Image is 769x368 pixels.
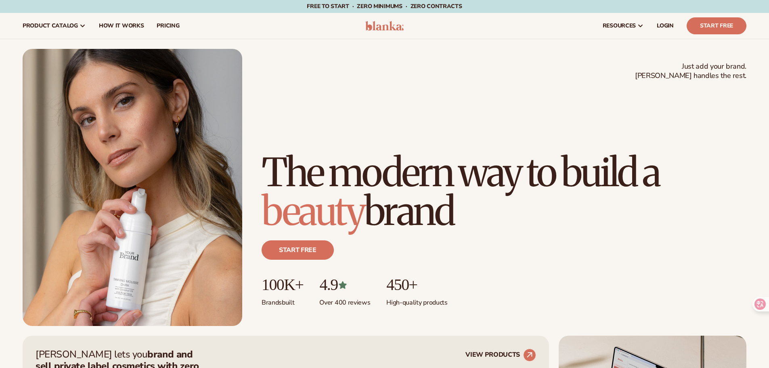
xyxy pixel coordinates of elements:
[657,23,674,29] span: LOGIN
[635,62,746,81] span: Just add your brand. [PERSON_NAME] handles the rest.
[365,21,404,31] img: logo
[262,187,364,236] span: beauty
[596,13,650,39] a: resources
[465,349,536,362] a: VIEW PRODUCTS
[262,153,746,231] h1: The modern way to build a brand
[23,49,242,326] img: Female holding tanning mousse.
[92,13,151,39] a: How It Works
[319,294,370,307] p: Over 400 reviews
[16,13,92,39] a: product catalog
[157,23,179,29] span: pricing
[262,294,303,307] p: Brands built
[262,276,303,294] p: 100K+
[23,23,78,29] span: product catalog
[603,23,636,29] span: resources
[99,23,144,29] span: How It Works
[687,17,746,34] a: Start Free
[386,294,447,307] p: High-quality products
[386,276,447,294] p: 450+
[307,2,462,10] span: Free to start · ZERO minimums · ZERO contracts
[319,276,370,294] p: 4.9
[650,13,680,39] a: LOGIN
[150,13,186,39] a: pricing
[262,240,334,260] a: Start free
